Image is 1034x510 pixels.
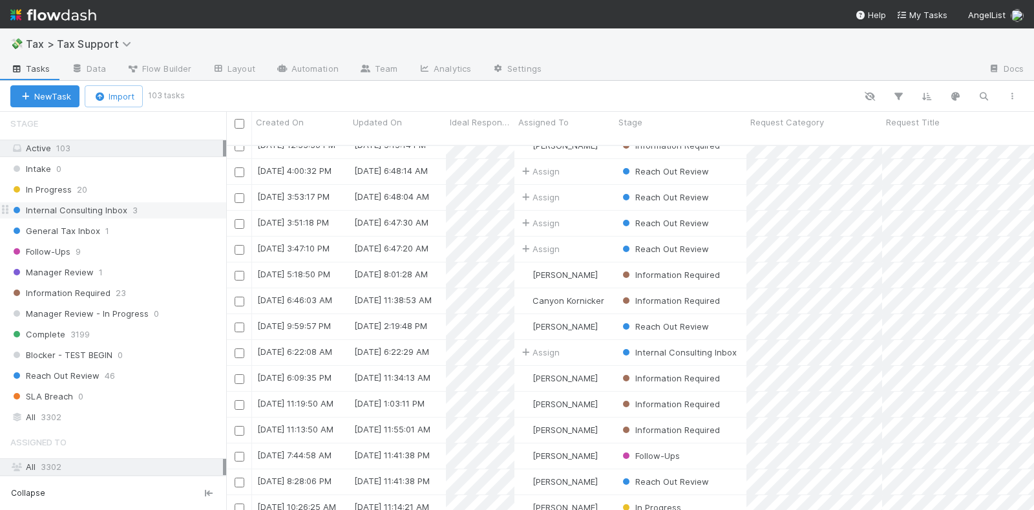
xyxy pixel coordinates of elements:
[10,388,73,405] span: SLA Breach
[10,409,223,425] div: All
[520,242,560,255] span: Assign
[620,320,709,333] div: Reach Out Review
[266,59,349,80] a: Automation
[620,191,709,204] div: Reach Out Review
[520,476,531,487] img: avatar_cfa6ccaa-c7d9-46b3-b608-2ec56ecf97ad.png
[354,293,432,306] div: [DATE] 11:38:53 AM
[620,217,709,229] div: Reach Out Review
[896,8,947,21] a: My Tasks
[353,116,402,129] span: Updated On
[620,165,709,178] div: Reach Out Review
[116,59,202,80] a: Flow Builder
[257,474,332,487] div: [DATE] 8:28:06 PM
[235,323,244,332] input: Toggle Row Selected
[354,164,428,177] div: [DATE] 6:48:14 AM
[620,449,680,462] div: Follow-Ups
[148,90,185,101] small: 103 tasks
[968,10,1006,20] span: AngelList
[257,164,332,177] div: [DATE] 4:00:32 PM
[61,59,116,80] a: Data
[620,321,709,332] span: Reach Out Review
[10,459,223,475] div: All
[620,346,737,359] div: Internal Consulting Inbox
[620,423,720,436] div: Information Required
[520,346,560,359] span: Assign
[520,217,560,229] div: Assign
[10,347,112,363] span: Blocker - TEST BEGIN
[520,191,560,204] span: Assign
[10,140,223,156] div: Active
[235,142,244,151] input: Toggle Row Selected
[520,372,598,385] div: [PERSON_NAME]
[354,216,428,229] div: [DATE] 6:47:30 AM
[99,264,103,281] span: 1
[533,295,604,306] span: Canyon Kornicker
[354,474,430,487] div: [DATE] 11:41:38 PM
[257,268,330,281] div: [DATE] 5:18:50 PM
[11,487,45,499] span: Collapse
[154,306,159,322] span: 0
[10,161,51,177] span: Intake
[10,326,65,343] span: Complete
[257,319,331,332] div: [DATE] 9:59:57 PM
[1011,9,1024,22] img: avatar_cc3a00d7-dd5c-4a2f-8d58-dd6545b20c0d.png
[896,10,947,20] span: My Tasks
[10,285,111,301] span: Information Required
[10,202,127,218] span: Internal Consulting Inbox
[620,192,709,202] span: Reach Out Review
[620,166,709,176] span: Reach Out Review
[533,476,598,487] span: [PERSON_NAME]
[520,398,598,410] div: [PERSON_NAME]
[520,320,598,333] div: [PERSON_NAME]
[127,62,191,75] span: Flow Builder
[520,373,531,383] img: avatar_5efa0666-8651-45e1-ad93-d350fecd9671.png
[520,449,598,462] div: [PERSON_NAME]
[257,371,332,384] div: [DATE] 6:09:35 PM
[518,116,569,129] span: Assigned To
[235,245,244,255] input: Toggle Row Selected
[354,449,430,462] div: [DATE] 11:41:38 PM
[349,59,408,80] a: Team
[235,374,244,384] input: Toggle Row Selected
[620,476,709,487] span: Reach Out Review
[620,242,709,255] div: Reach Out Review
[354,268,428,281] div: [DATE] 8:01:28 AM
[533,425,598,435] span: [PERSON_NAME]
[620,373,720,383] span: Information Required
[620,270,720,280] span: Information Required
[235,297,244,306] input: Toggle Row Selected
[105,368,115,384] span: 46
[620,425,720,435] span: Information Required
[235,193,244,203] input: Toggle Row Selected
[70,326,90,343] span: 3199
[235,478,244,487] input: Toggle Row Selected
[10,244,70,260] span: Follow-Ups
[235,167,244,177] input: Toggle Row Selected
[354,423,430,436] div: [DATE] 11:55:01 AM
[620,295,720,306] span: Information Required
[116,285,126,301] span: 23
[533,373,598,383] span: [PERSON_NAME]
[520,295,531,306] img: avatar_d1f4bd1b-0b26-4d9b-b8ad-69b413583d95.png
[257,397,333,410] div: [DATE] 11:19:50 AM
[520,268,598,281] div: [PERSON_NAME]
[10,429,67,455] span: Assigned To
[10,223,100,239] span: General Tax Inbox
[256,116,304,129] span: Created On
[235,119,244,129] input: Toggle All Rows Selected
[41,409,61,425] span: 3302
[620,218,709,228] span: Reach Out Review
[533,270,598,280] span: [PERSON_NAME]
[620,294,720,307] div: Information Required
[257,242,330,255] div: [DATE] 3:47:10 PM
[235,271,244,281] input: Toggle Row Selected
[354,371,430,384] div: [DATE] 11:34:13 AM
[620,475,709,488] div: Reach Out Review
[750,116,824,129] span: Request Category
[10,62,50,75] span: Tasks
[26,37,138,50] span: Tax > Tax Support
[520,423,598,436] div: [PERSON_NAME]
[520,399,531,409] img: avatar_d2b43477-63dc-4e62-be5b-6fdd450c05a1.png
